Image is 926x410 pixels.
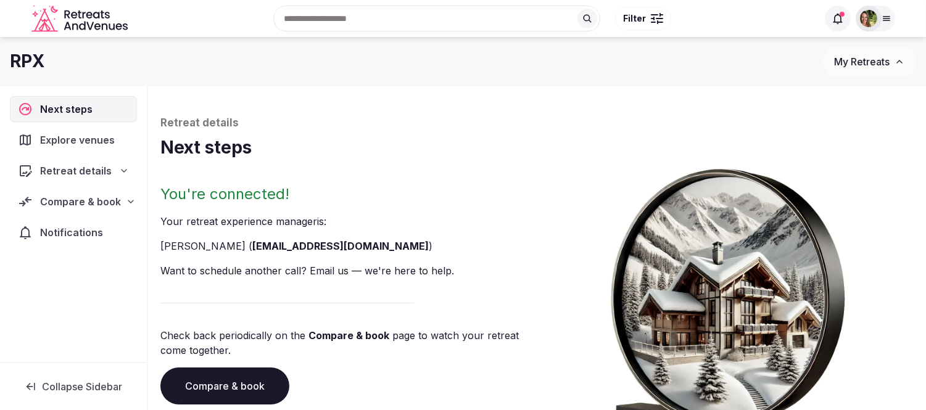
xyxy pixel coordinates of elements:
span: Compare & book [40,194,121,209]
a: Compare & book [160,367,289,404]
span: Notifications [40,225,108,240]
a: Compare & book [308,329,389,342]
span: Explore venues [40,133,120,147]
p: Want to schedule another call? Email us — we're here to help. [160,263,532,278]
a: Visit the homepage [31,5,130,33]
a: Notifications [10,219,137,245]
a: Explore venues [10,127,137,153]
span: Retreat details [40,163,112,178]
p: Retreat details [160,116,914,131]
button: Filter [615,7,671,30]
span: Collapse Sidebar [42,380,122,393]
span: Next steps [40,102,97,117]
h1: Next steps [160,136,914,160]
img: Shay Tippie [860,10,877,27]
p: Your retreat experience manager is : [160,214,532,229]
button: My Retreats [822,46,916,77]
button: Collapse Sidebar [10,373,137,400]
a: Next steps [10,96,137,122]
h2: You're connected! [160,184,532,204]
span: Filter [623,12,646,25]
span: My Retreats [834,55,890,68]
svg: Retreats and Venues company logo [31,5,130,33]
li: [PERSON_NAME] ( ) [160,239,532,253]
a: [EMAIL_ADDRESS][DOMAIN_NAME] [252,240,429,252]
p: Check back periodically on the page to watch your retreat come together. [160,328,532,358]
h1: RPX [10,49,44,73]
